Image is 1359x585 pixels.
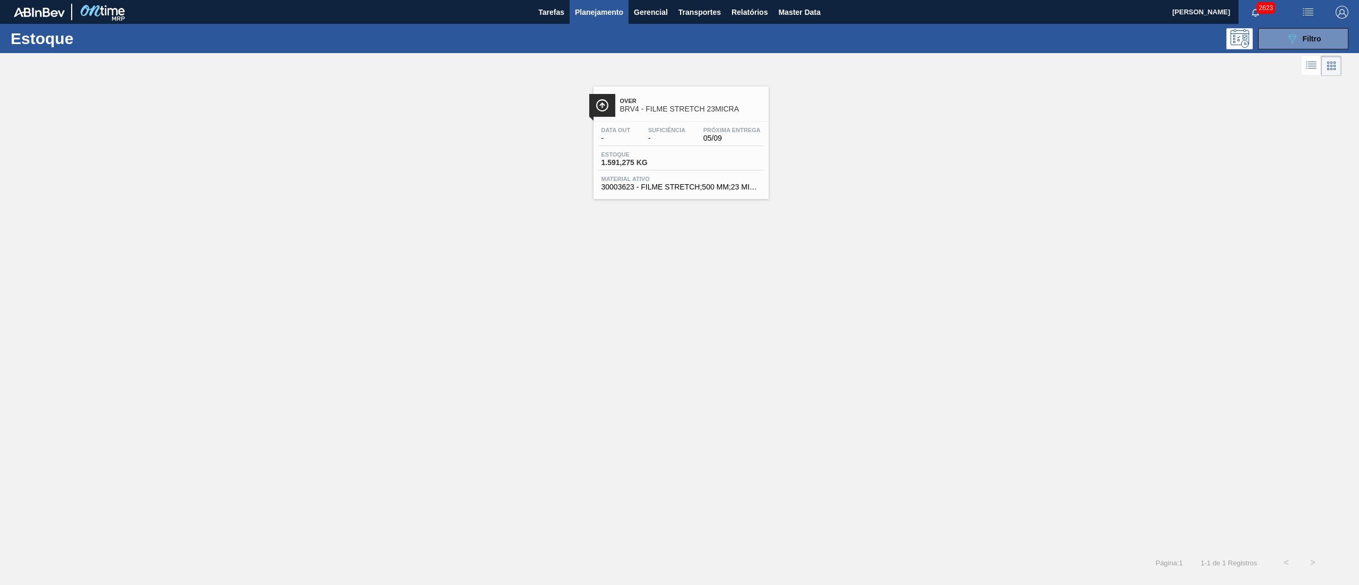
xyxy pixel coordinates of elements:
[1199,559,1257,567] span: 1 - 1 de 1 Registros
[1321,56,1341,76] div: Visão em Cards
[634,6,668,19] span: Gerencial
[703,134,761,142] span: 05/09
[1302,56,1321,76] div: Visão em Lista
[732,6,768,19] span: Relatórios
[14,7,65,17] img: TNhmsLtSVTkK8tSr43FrP2fwEKptu5GPRR3wAAAABJRU5ErkJggg==
[1258,28,1348,49] button: Filtro
[538,6,564,19] span: Tarefas
[1336,6,1348,19] img: Logout
[1303,35,1321,43] span: Filtro
[1273,549,1300,576] button: <
[601,134,631,142] span: -
[601,151,676,158] span: Estoque
[1156,559,1183,567] span: Página : 1
[586,79,774,199] a: ÍconeOverBRV4 - FILME STRETCH 23MICRAData out-Suficiência-Próxima Entrega05/09Estoque1.591,275 KG...
[620,105,763,113] span: BRV4 - FILME STRETCH 23MICRA
[601,127,631,133] span: Data out
[11,32,176,45] h1: Estoque
[778,6,820,19] span: Master Data
[648,127,685,133] span: Suficiência
[575,6,623,19] span: Planejamento
[703,127,761,133] span: Próxima Entrega
[648,134,685,142] span: -
[1238,5,1272,20] button: Notificações
[1302,6,1314,19] img: userActions
[596,99,609,112] img: Ícone
[678,6,721,19] span: Transportes
[1257,2,1275,14] span: 2623
[601,183,761,191] span: 30003623 - FILME STRETCH;500 MM;23 MICRA;;HISTRETCH
[1226,28,1253,49] div: Pogramando: nenhum usuário selecionado
[620,98,763,104] span: Over
[1300,549,1326,576] button: >
[601,159,676,167] span: 1.591,275 KG
[601,176,761,182] span: Material ativo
